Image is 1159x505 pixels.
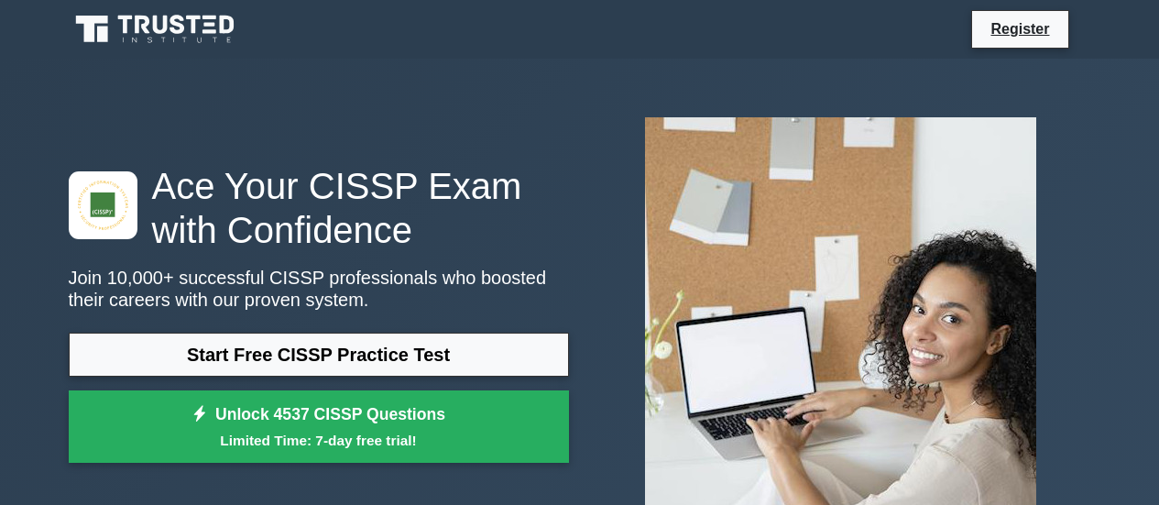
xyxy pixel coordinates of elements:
[92,430,546,451] small: Limited Time: 7-day free trial!
[69,164,569,252] h1: Ace Your CISSP Exam with Confidence
[69,333,569,377] a: Start Free CISSP Practice Test
[69,390,569,464] a: Unlock 4537 CISSP QuestionsLimited Time: 7-day free trial!
[69,267,569,311] p: Join 10,000+ successful CISSP professionals who boosted their careers with our proven system.
[979,17,1060,40] a: Register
